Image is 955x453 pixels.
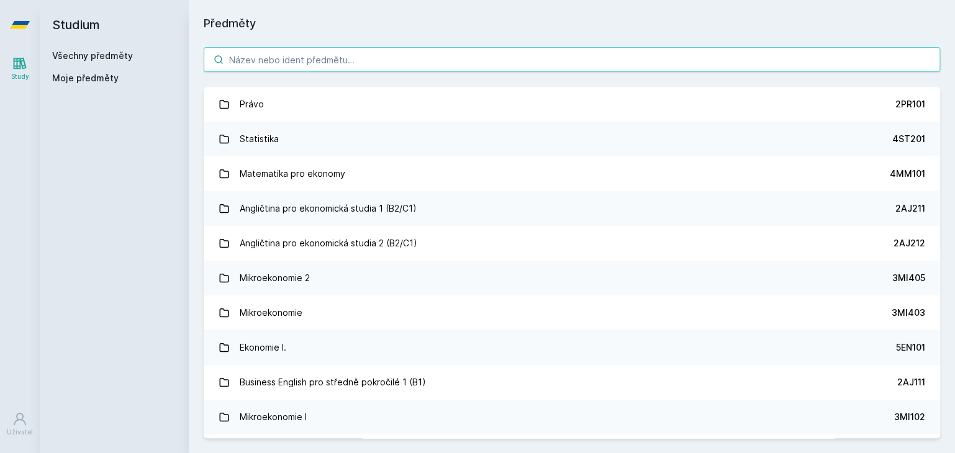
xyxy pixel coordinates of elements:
[204,365,940,400] a: Business English pro středně pokročilé 1 (B1) 2AJ111
[204,15,940,32] h1: Předměty
[240,196,417,221] div: Angličtina pro ekonomická studia 1 (B2/C1)
[11,72,29,81] div: Study
[894,237,925,249] div: 2AJ212
[240,370,426,395] div: Business English pro středně pokročilé 1 (B1)
[895,202,925,215] div: 2AJ211
[52,50,133,61] a: Všechny předměty
[204,330,940,365] a: Ekonomie I. 5EN101
[240,300,302,325] div: Mikroekonomie
[240,335,286,360] div: Ekonomie I.
[240,127,279,151] div: Statistika
[204,47,940,72] input: Název nebo ident předmětu…
[896,341,925,354] div: 5EN101
[204,156,940,191] a: Matematika pro ekonomy 4MM101
[895,98,925,110] div: 2PR101
[894,411,925,423] div: 3MI102
[52,72,119,84] span: Moje předměty
[7,428,33,437] div: Uživatel
[897,376,925,388] div: 2AJ111
[2,50,37,87] a: Study
[240,92,264,117] div: Právo
[204,122,940,156] a: Statistika 4ST201
[240,266,310,290] div: Mikroekonomie 2
[204,87,940,122] a: Právo 2PR101
[2,405,37,443] a: Uživatel
[890,168,925,180] div: 4MM101
[204,191,940,226] a: Angličtina pro ekonomická studia 1 (B2/C1) 2AJ211
[240,161,345,186] div: Matematika pro ekonomy
[204,295,940,330] a: Mikroekonomie 3MI403
[240,405,307,429] div: Mikroekonomie I
[892,307,925,319] div: 3MI403
[892,272,925,284] div: 3MI405
[204,261,940,295] a: Mikroekonomie 2 3MI405
[240,231,417,256] div: Angličtina pro ekonomická studia 2 (B2/C1)
[892,133,925,145] div: 4ST201
[204,226,940,261] a: Angličtina pro ekonomická studia 2 (B2/C1) 2AJ212
[204,400,940,434] a: Mikroekonomie I 3MI102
